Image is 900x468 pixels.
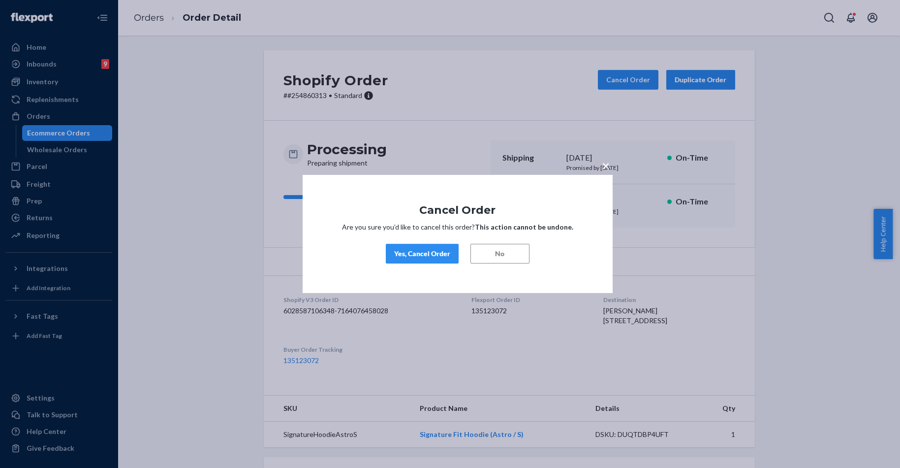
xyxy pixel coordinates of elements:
span: × [602,157,610,174]
h1: Cancel Order [332,204,583,216]
button: Yes, Cancel Order [386,244,459,264]
button: No [470,244,529,264]
p: Are you sure you’d like to cancel this order? [332,222,583,232]
div: Yes, Cancel Order [394,249,450,259]
strong: This action cannot be undone. [475,223,573,231]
